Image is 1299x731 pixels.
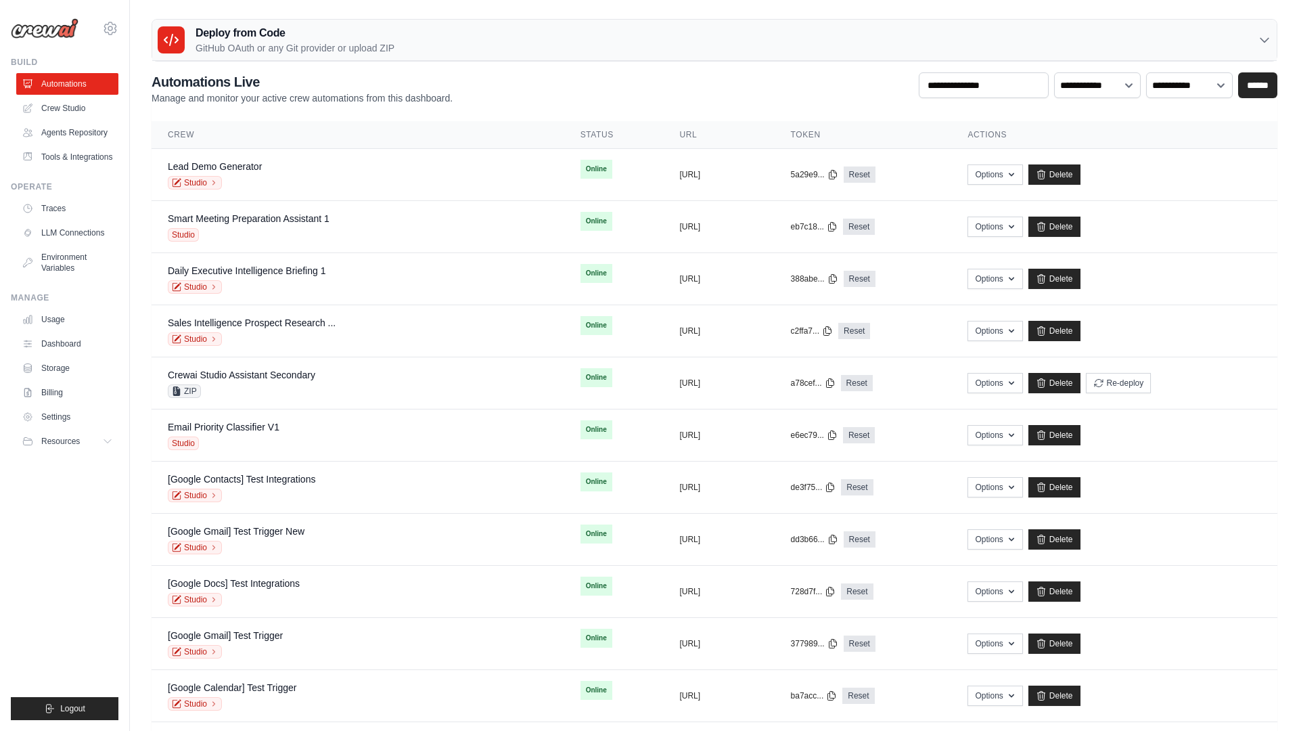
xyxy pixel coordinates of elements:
[16,357,118,379] a: Storage
[168,161,262,172] a: Lead Demo Generator
[11,181,118,192] div: Operate
[168,228,199,242] span: Studio
[791,273,838,284] button: 388abe...
[168,526,304,537] a: [Google Gmail] Test Trigger New
[168,422,279,433] a: Email Priority Classifier V1
[1028,269,1080,289] a: Delete
[16,97,118,119] a: Crew Studio
[168,280,222,294] a: Studio
[580,160,612,179] span: Online
[844,271,875,287] a: Reset
[1028,634,1080,654] a: Delete
[1028,477,1080,497] a: Delete
[580,629,612,648] span: Online
[967,269,1022,289] button: Options
[16,382,118,403] a: Billing
[168,384,201,398] span: ZIP
[580,212,612,231] span: Online
[168,630,283,641] a: [Google Gmail] Test Trigger
[842,688,874,704] a: Reset
[16,222,118,244] a: LLM Connections
[1028,529,1080,550] a: Delete
[11,18,78,39] img: Logo
[844,167,875,183] a: Reset
[838,323,870,339] a: Reset
[16,122,118,143] a: Agents Repository
[663,121,774,149] th: URL
[11,292,118,303] div: Manage
[168,645,222,659] a: Studio
[168,682,296,693] a: [Google Calendar] Test Trigger
[844,636,875,652] a: Reset
[16,246,118,279] a: Environment Variables
[196,41,394,55] p: GitHub OAuth or any Git provider or upload ZIP
[791,221,838,232] button: eb7c18...
[1028,425,1080,445] a: Delete
[564,121,664,149] th: Status
[16,309,118,330] a: Usage
[843,219,875,235] a: Reset
[41,436,80,447] span: Resources
[967,529,1022,550] button: Options
[580,472,612,491] span: Online
[168,474,315,485] a: [Google Contacts] Test Integrations
[168,332,222,346] a: Studio
[580,577,612,596] span: Online
[152,72,453,91] h2: Automations Live
[152,91,453,105] p: Manage and monitor your active crew automations from this dashboard.
[580,316,612,335] span: Online
[16,406,118,428] a: Settings
[791,690,838,701] button: ba7acc...
[580,525,612,544] span: Online
[11,57,118,68] div: Build
[791,430,838,441] button: e6ec79...
[843,427,875,443] a: Reset
[967,686,1022,706] button: Options
[1086,373,1152,393] button: Re-deploy
[841,375,873,391] a: Reset
[580,420,612,439] span: Online
[967,217,1022,237] button: Options
[791,638,838,649] button: 377989...
[168,437,199,450] span: Studio
[791,534,838,545] button: dd3b66...
[580,681,612,700] span: Online
[844,531,875,548] a: Reset
[16,146,118,168] a: Tools & Integrations
[580,368,612,387] span: Online
[967,321,1022,341] button: Options
[967,634,1022,654] button: Options
[168,317,336,328] a: Sales Intelligence Prospect Research ...
[168,265,325,276] a: Daily Executive Intelligence Briefing 1
[168,578,300,589] a: [Google Docs] Test Integrations
[168,176,222,190] a: Studio
[196,25,394,41] h3: Deploy from Code
[168,593,222,606] a: Studio
[1028,686,1080,706] a: Delete
[1028,164,1080,185] a: Delete
[841,479,873,495] a: Reset
[775,121,952,149] th: Token
[791,378,836,389] button: a78cef...
[967,581,1022,602] button: Options
[1028,373,1080,393] a: Delete
[152,121,564,149] th: Crew
[967,425,1022,445] button: Options
[967,477,1022,497] button: Options
[951,121,1277,149] th: Actions
[841,583,873,600] a: Reset
[791,586,836,597] button: 728d7f...
[168,213,329,224] a: Smart Meeting Preparation Assistant 1
[580,264,612,283] span: Online
[168,541,222,554] a: Studio
[967,164,1022,185] button: Options
[16,198,118,219] a: Traces
[791,482,836,493] button: de3f75...
[11,697,118,720] button: Logout
[16,73,118,95] a: Automations
[168,370,315,380] a: Crewai Studio Assistant Secondary
[1028,581,1080,602] a: Delete
[16,430,118,452] button: Resources
[967,373,1022,393] button: Options
[60,703,85,714] span: Logout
